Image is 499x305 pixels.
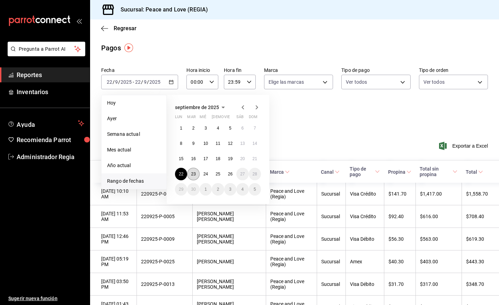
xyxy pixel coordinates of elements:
[249,122,261,134] button: 7 de septiembre de 2025
[350,191,380,197] div: Visa Crédito
[241,187,244,192] abbr: 4 de octubre de 2025
[101,188,132,199] div: [DATE] 10:10 AM
[101,43,121,53] div: Pagos
[388,214,411,219] div: $92.40
[124,43,133,52] img: Tooltip marker
[224,152,236,165] button: 19 de septiembre de 2025
[420,281,457,287] div: $317.00
[200,115,206,122] abbr: miércoles
[179,187,183,192] abbr: 29 de septiembre de 2025
[321,236,341,242] div: Sucursal
[321,169,340,175] span: Canal
[180,141,182,146] abbr: 8 de septiembre de 2025
[269,79,304,85] span: Elige las marcas
[141,214,188,219] div: 220925-P-0005
[350,166,380,177] span: Tipo de pago
[17,152,84,162] span: Administrador Regia
[179,172,183,176] abbr: 22 de septiembre de 2025
[240,141,245,146] abbr: 13 de septiembre de 2025
[192,126,195,131] abbr: 2 de septiembre de 2025
[106,79,113,85] input: --
[224,115,230,122] abbr: viernes
[197,259,262,264] div: [PERSON_NAME]
[253,141,257,146] abbr: 14 de septiembre de 2025
[141,259,188,264] div: 220925-P-0025
[228,156,233,161] abbr: 19 de septiembre de 2025
[216,141,220,146] abbr: 11 de septiembre de 2025
[224,68,256,73] label: Hora fin
[107,178,161,185] span: Rango de fechas
[175,152,187,165] button: 15 de septiembre de 2025
[204,187,207,192] abbr: 1 de octubre de 2025
[321,259,341,264] div: Sucursal
[466,259,488,264] div: $443.30
[217,126,219,131] abbr: 4 de septiembre de 2025
[175,122,187,134] button: 1 de septiembre de 2025
[420,191,457,197] div: $1,417.00
[212,137,224,150] button: 11 de septiembre de 2025
[135,79,141,85] input: --
[107,162,161,169] span: Año actual
[224,122,236,134] button: 5 de septiembre de 2025
[466,191,488,197] div: $1,558.70
[420,214,457,219] div: $616.00
[240,156,245,161] abbr: 20 de septiembre de 2025
[253,172,257,176] abbr: 28 de septiembre de 2025
[212,168,224,180] button: 25 de septiembre de 2025
[388,169,411,175] span: Propina
[440,142,488,150] button: Exportar a Excel
[466,236,488,242] div: $619.30
[204,126,207,131] abbr: 3 de septiembre de 2025
[203,172,208,176] abbr: 24 de septiembre de 2025
[224,137,236,150] button: 12 de septiembre de 2025
[254,187,256,192] abbr: 5 de octubre de 2025
[249,183,261,196] button: 5 de octubre de 2025
[236,152,248,165] button: 20 de septiembre de 2025
[236,115,244,122] abbr: sábado
[175,168,187,180] button: 22 de septiembre de 2025
[141,236,188,242] div: 220925-P-0009
[241,126,244,131] abbr: 6 de septiembre de 2025
[253,156,257,161] abbr: 21 de septiembre de 2025
[420,259,457,264] div: $403.00
[180,126,182,131] abbr: 1 de septiembre de 2025
[200,137,212,150] button: 10 de septiembre de 2025
[270,188,313,199] div: Peace and Love (Regia)
[141,281,188,287] div: 220925-P-0013
[187,122,199,134] button: 2 de septiembre de 2025
[350,281,380,287] div: Visa Débito
[120,79,132,85] input: ----
[350,214,380,219] div: Visa Crédito
[321,214,341,219] div: Sucursal
[107,146,161,154] span: Mes actual
[200,183,212,196] button: 1 de octubre de 2025
[350,236,380,242] div: Visa Débito
[17,70,84,80] span: Reportes
[175,115,182,122] abbr: lunes
[186,68,218,73] label: Hora inicio
[203,156,208,161] abbr: 17 de septiembre de 2025
[118,79,120,85] span: /
[133,79,134,85] span: -
[423,79,445,85] span: Ver todos
[229,187,231,192] abbr: 3 de octubre de 2025
[203,141,208,146] abbr: 10 de septiembre de 2025
[200,168,212,180] button: 24 de septiembre de 2025
[229,126,231,131] abbr: 5 de septiembre de 2025
[270,211,313,222] div: Peace and Love (Regia)
[113,79,115,85] span: /
[212,152,224,165] button: 18 de septiembre de 2025
[191,172,195,176] abbr: 23 de septiembre de 2025
[141,79,143,85] span: /
[200,122,212,134] button: 3 de septiembre de 2025
[187,183,199,196] button: 30 de septiembre de 2025
[175,103,227,112] button: septiembre de 2025
[420,166,457,177] span: Total sin propina
[466,169,483,175] span: Total
[249,152,261,165] button: 21 de septiembre de 2025
[419,68,488,73] label: Tipo de orden
[179,156,183,161] abbr: 15 de septiembre de 2025
[420,236,457,242] div: $563.00
[76,18,82,24] button: open_drawer_menu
